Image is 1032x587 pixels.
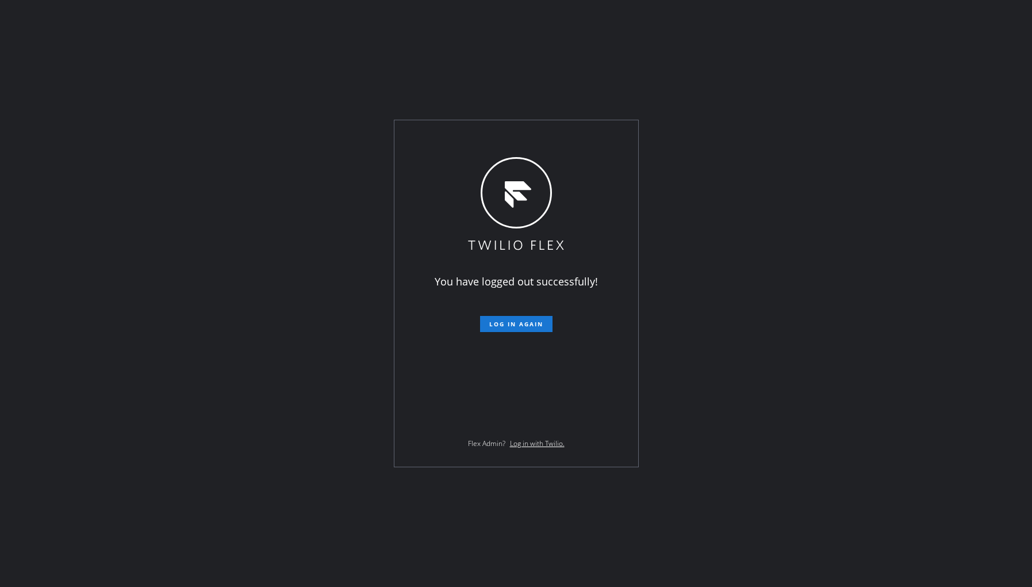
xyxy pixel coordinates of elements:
[435,275,598,288] span: You have logged out successfully!
[510,439,565,448] a: Log in with Twilio.
[480,316,553,332] button: Log in again
[489,320,543,328] span: Log in again
[468,439,505,448] span: Flex Admin?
